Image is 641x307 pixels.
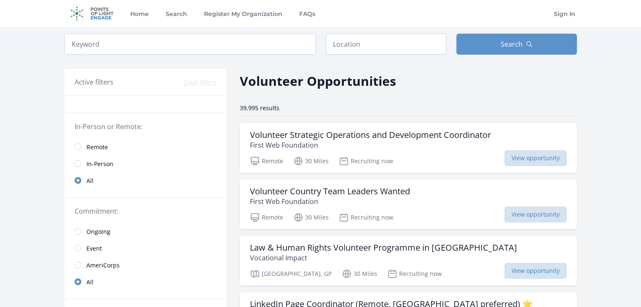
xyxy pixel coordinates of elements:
p: 30 Miles [293,212,329,222]
span: Ongoing [86,228,110,236]
a: All [64,273,226,290]
p: 30 Miles [342,269,377,279]
legend: Commitment: [75,206,216,216]
p: Remote [250,212,283,222]
p: First Web Foundation [250,196,410,206]
h3: Volunteer Strategic Operations and Development Coordinator [250,130,491,140]
p: First Web Foundation [250,140,491,150]
a: All [64,172,226,189]
h2: Volunteer Opportunities [240,71,396,90]
a: Event [64,240,226,257]
p: 30 Miles [293,156,329,166]
span: In-Person [86,160,113,168]
legend: In-Person or Remote: [75,122,216,132]
span: AmeriCorps [86,261,120,270]
h3: Active filters [75,77,113,87]
a: Law & Human Rights Volunteer Programme in [GEOGRAPHIC_DATA] Vocational Impact [GEOGRAPHIC_DATA], ... [240,236,577,286]
a: Remote [64,138,226,155]
span: 39,995 results [240,104,279,112]
button: Clear filters [184,78,216,87]
input: Location [326,34,446,55]
span: View opportunity [504,206,567,222]
button: Search [456,34,577,55]
a: In-Person [64,155,226,172]
p: Recruiting now [387,269,442,279]
span: Event [86,244,102,253]
a: AmeriCorps [64,257,226,273]
a: Volunteer Strategic Operations and Development Coordinator First Web Foundation Remote 30 Miles R... [240,123,577,173]
h3: Law & Human Rights Volunteer Programme in [GEOGRAPHIC_DATA] [250,243,517,253]
input: Keyword [64,34,316,55]
p: Remote [250,156,283,166]
a: Ongoing [64,223,226,240]
span: View opportunity [504,150,567,166]
span: Remote [86,143,108,151]
span: Search [501,39,523,49]
p: Recruiting now [339,212,393,222]
a: Volunteer Country Team Leaders Wanted First Web Foundation Remote 30 Miles Recruiting now View op... [240,180,577,229]
h3: Volunteer Country Team Leaders Wanted [250,186,410,196]
span: All [86,177,94,185]
span: All [86,278,94,286]
p: Recruiting now [339,156,393,166]
p: Vocational Impact [250,253,517,263]
span: View opportunity [504,263,567,279]
p: [GEOGRAPHIC_DATA], GP [250,269,332,279]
